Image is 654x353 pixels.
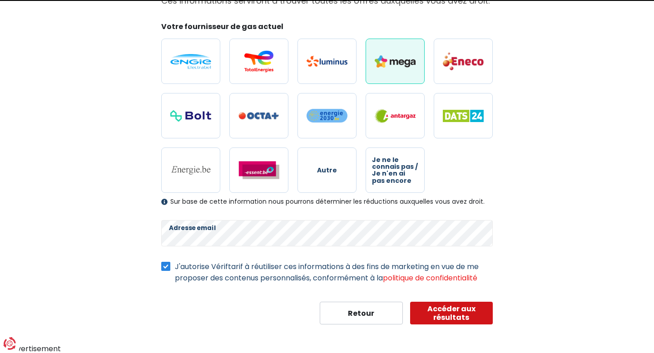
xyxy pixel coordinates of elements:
img: Total Energies / Lampiris [238,50,279,72]
button: Accéder aux résultats [410,302,493,324]
button: Retour [320,302,403,324]
legend: Votre fournisseur de gas actuel [161,21,493,35]
img: Octa+ [238,112,279,120]
img: Engie / Electrabel [170,54,211,69]
img: Energie2030 [307,108,347,123]
a: politique de confidentialité [383,273,477,283]
label: J'autorise Vériftarif à réutiliser ces informations à des fins de marketing en vue de me proposer... [175,261,493,284]
img: Essent [238,161,279,179]
span: Autre [317,167,337,174]
span: Je ne le connais pas / Je n'en ai pas encore [372,157,418,185]
img: Mega [375,55,416,68]
img: Dats 24 [443,110,484,122]
img: Eneco [443,52,484,71]
img: Luminus [307,56,347,67]
img: Antargaz [375,109,416,123]
div: Sur base de cette information nous pourrons déterminer les réductions auxquelles vous avez droit. [161,198,493,206]
img: Bolt [170,110,211,122]
img: Energie.be [170,165,211,175]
